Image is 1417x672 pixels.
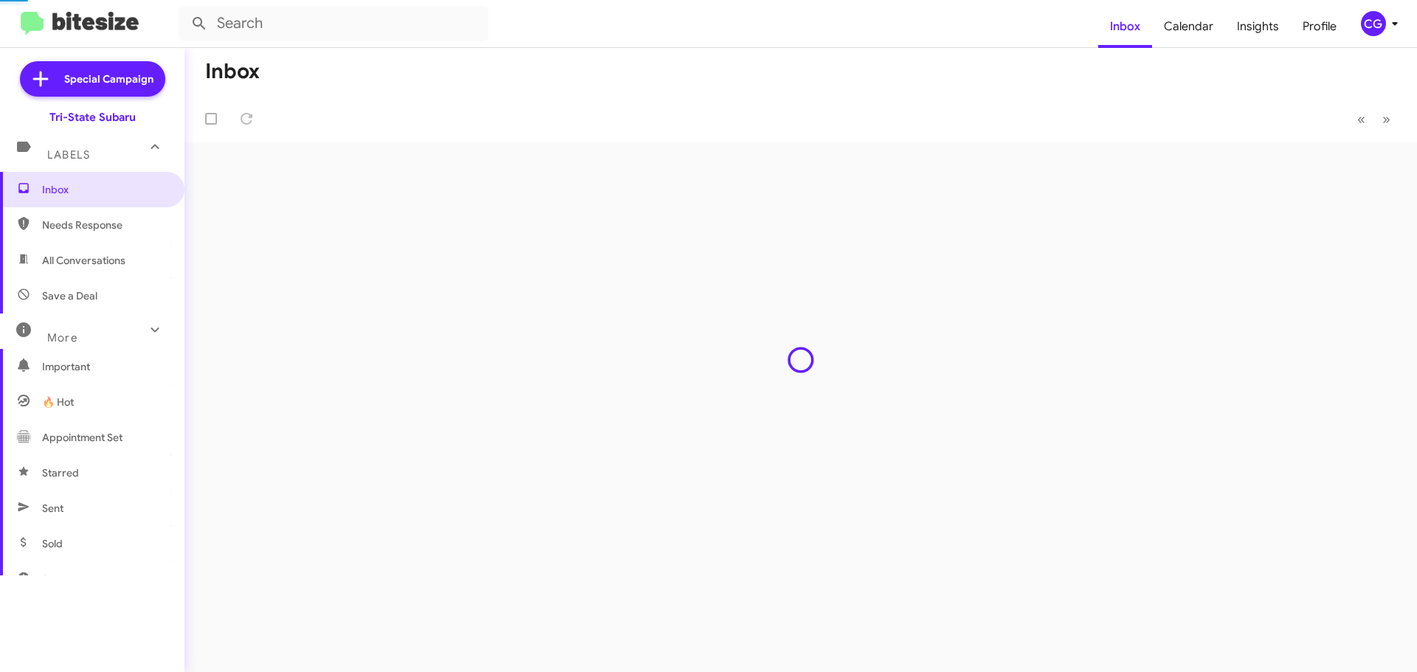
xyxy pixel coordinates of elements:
[42,253,125,268] span: All Conversations
[42,218,168,232] span: Needs Response
[42,501,63,516] span: Sent
[42,395,74,409] span: 🔥 Hot
[1291,5,1348,48] a: Profile
[42,430,123,445] span: Appointment Set
[47,331,77,344] span: More
[42,359,168,374] span: Important
[42,572,120,586] span: Sold Responded
[205,60,260,83] h1: Inbox
[42,536,63,551] span: Sold
[42,288,97,303] span: Save a Deal
[1361,11,1386,36] div: CG
[49,110,136,125] div: Tri-State Subaru
[1348,11,1401,36] button: CG
[64,72,154,86] span: Special Campaign
[42,182,168,197] span: Inbox
[20,61,165,97] a: Special Campaign
[1349,104,1399,134] nav: Page navigation example
[42,465,79,480] span: Starred
[1098,5,1152,48] a: Inbox
[1382,110,1390,128] span: »
[1152,5,1225,48] a: Calendar
[47,148,90,162] span: Labels
[179,6,489,41] input: Search
[1348,104,1374,134] button: Previous
[1225,5,1291,48] a: Insights
[1373,104,1399,134] button: Next
[1357,110,1365,128] span: «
